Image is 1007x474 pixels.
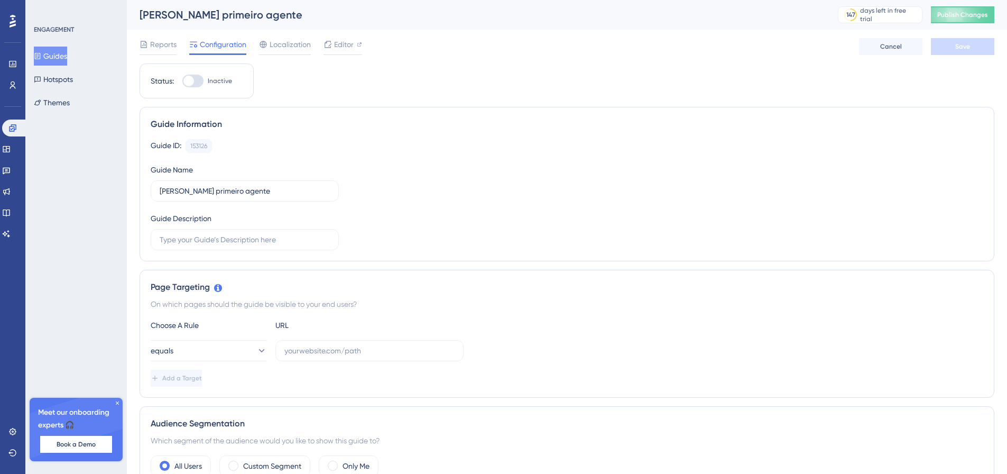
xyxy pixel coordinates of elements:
[190,142,207,150] div: 153126
[270,38,311,51] span: Localization
[57,440,96,449] span: Book a Demo
[34,25,74,34] div: ENGAGEMENT
[34,47,67,66] button: Guides
[200,38,246,51] span: Configuration
[151,344,173,357] span: equals
[860,6,919,23] div: days left in free trial
[160,234,330,245] input: Type your Guide’s Description here
[955,42,970,51] span: Save
[34,70,73,89] button: Hotspots
[151,434,983,447] div: Which segment of the audience would you like to show this guide to?
[937,11,988,19] span: Publish Changes
[151,298,983,311] div: On which pages should the guide be visible to your end users?
[334,38,354,51] span: Editor
[931,6,994,23] button: Publish Changes
[151,319,267,332] div: Choose A Rule
[151,212,211,225] div: Guide Description
[162,374,202,382] span: Add a Target
[846,11,855,19] div: 147
[151,370,202,387] button: Add a Target
[160,185,330,197] input: Type your Guide’s Name here
[150,38,177,51] span: Reports
[174,460,202,472] label: All Users
[151,417,983,430] div: Audience Segmentation
[151,75,174,87] div: Status:
[38,406,114,432] span: Meet our onboarding experts 🎧
[284,345,455,357] input: yourwebsite.com/path
[859,38,922,55] button: Cancel
[880,42,902,51] span: Cancel
[151,139,181,153] div: Guide ID:
[931,38,994,55] button: Save
[343,460,369,472] label: Only Me
[151,118,983,131] div: Guide Information
[275,319,392,332] div: URL
[151,163,193,176] div: Guide Name
[208,77,232,85] span: Inactive
[243,460,301,472] label: Custom Segment
[34,93,70,112] button: Themes
[40,436,112,453] button: Book a Demo
[140,7,811,22] div: [PERSON_NAME] primeiro agente
[151,340,267,361] button: equals
[151,281,983,294] div: Page Targeting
